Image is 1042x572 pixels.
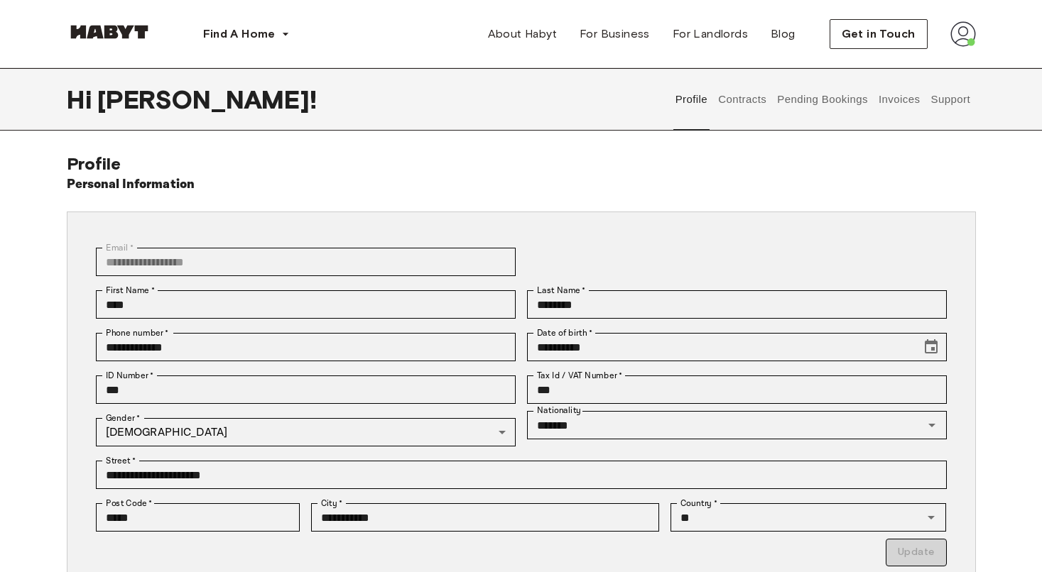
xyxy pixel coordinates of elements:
[106,454,136,467] label: Street
[321,497,343,510] label: City
[537,284,586,297] label: Last Name
[203,26,276,43] span: Find A Home
[488,26,557,43] span: About Habyt
[670,68,975,131] div: user profile tabs
[96,248,516,276] div: You can't change your email address at the moment. Please reach out to customer support in case y...
[106,284,155,297] label: First Name
[106,412,140,424] label: Gender
[921,507,941,527] button: Open
[950,21,976,47] img: avatar
[67,84,97,114] span: Hi
[97,84,317,114] span: [PERSON_NAME] !
[192,20,301,48] button: Find A Home
[917,333,945,361] button: Choose date, selected date is Sep 19, 2007
[537,405,581,417] label: Nationality
[67,25,152,39] img: Habyt
[717,68,769,131] button: Contracts
[771,26,796,43] span: Blog
[673,68,710,131] button: Profile
[96,418,516,446] div: [DEMOGRAPHIC_DATA]
[580,26,650,43] span: For Business
[537,326,592,339] label: Date of birth
[830,19,928,49] button: Get in Touch
[776,68,870,131] button: Pending Bookings
[929,68,972,131] button: Support
[661,20,759,48] a: For Landlords
[106,369,153,382] label: ID Number
[568,20,661,48] a: For Business
[106,241,134,254] label: Email
[67,153,121,174] span: Profile
[680,497,717,510] label: Country
[537,369,622,382] label: Tax Id / VAT Number
[477,20,568,48] a: About Habyt
[673,26,748,43] span: For Landlords
[67,175,195,194] h6: Personal Information
[759,20,807,48] a: Blog
[106,497,153,510] label: Post Code
[842,26,916,43] span: Get in Touch
[922,415,942,435] button: Open
[106,326,169,339] label: Phone number
[877,68,921,131] button: Invoices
